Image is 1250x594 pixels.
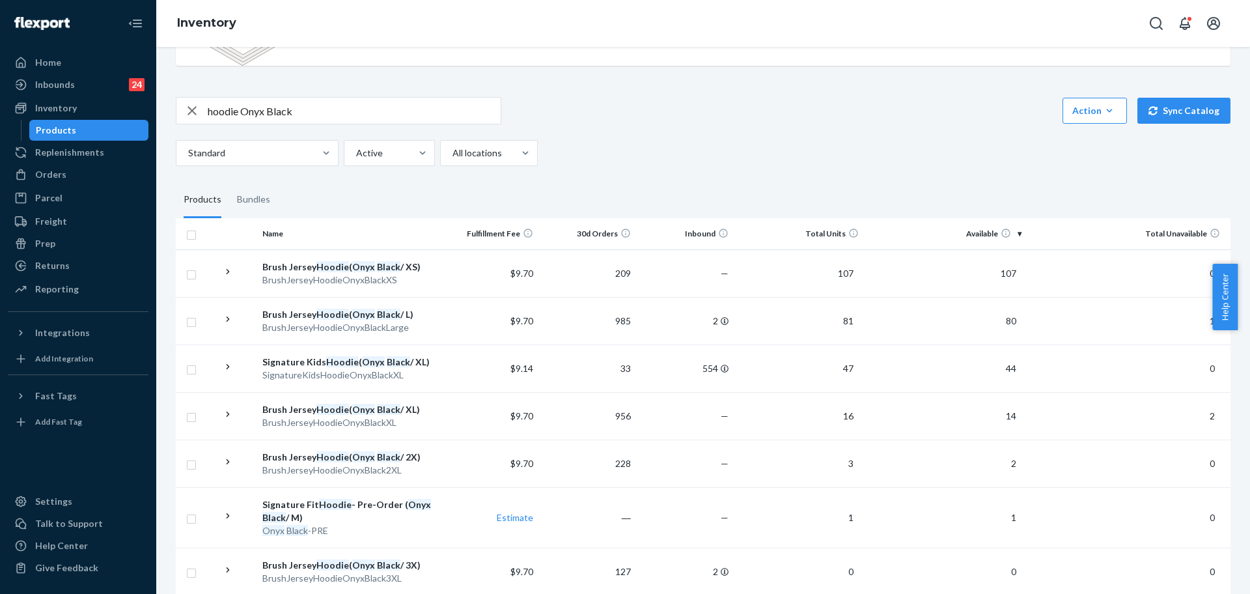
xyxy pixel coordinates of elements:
[1006,566,1021,577] span: 0
[262,274,435,287] div: BrushJerseyHoodieOnyxBlackXS
[8,211,148,232] a: Freight
[734,218,864,249] th: Total Units
[262,451,435,464] div: Brush Jersey ( / 2X)
[262,524,435,537] div: -PRE
[35,326,90,339] div: Integrations
[721,268,729,279] span: —
[35,517,103,530] div: Talk to Support
[377,309,400,320] em: Black
[262,512,286,523] em: Black
[538,218,636,249] th: 30d Orders
[377,261,400,272] em: Black
[262,572,435,585] div: BrushJerseyHoodieOnyxBlack3XL
[286,525,308,536] em: Black
[1143,10,1169,36] button: Open Search Box
[8,513,148,534] a: Talk to Support
[29,120,149,141] a: Products
[8,279,148,300] a: Reporting
[1204,268,1220,279] span: 0
[8,558,148,578] button: Give Feedback
[208,98,501,124] input: Search inventory by name or sku
[864,218,1027,249] th: Available
[451,147,452,160] input: All locations
[377,404,400,415] em: Black
[35,56,61,69] div: Home
[995,268,1021,279] span: 107
[510,363,533,374] span: $9.14
[8,233,148,254] a: Prep
[1204,566,1220,577] span: 0
[35,102,77,115] div: Inventory
[387,356,410,367] em: Black
[8,52,148,73] a: Home
[326,356,359,367] em: Hoodie
[538,392,636,440] td: 956
[8,491,148,512] a: Settings
[1204,410,1220,421] span: 2
[1204,458,1220,469] span: 0
[510,315,533,326] span: $9.70
[237,182,270,218] div: Bundles
[833,268,859,279] span: 107
[1062,98,1127,124] button: Action
[1204,512,1220,523] span: 0
[36,124,76,137] div: Products
[262,525,285,536] em: Onyx
[262,559,435,572] div: Brush Jersey ( / 3X)
[838,363,859,374] span: 47
[636,345,734,392] td: 554
[316,559,349,571] em: Hoodie
[838,410,859,421] span: 16
[35,416,82,427] div: Add Fast Tag
[1212,264,1238,330] button: Help Center
[184,182,221,218] div: Products
[510,458,533,469] span: $9.70
[377,451,400,462] em: Black
[1204,363,1220,374] span: 0
[35,191,62,205] div: Parcel
[8,74,148,95] a: Inbounds24
[8,142,148,163] a: Replenishments
[35,215,67,228] div: Freight
[262,416,435,429] div: BrushJerseyHoodieOnyxBlackXL
[257,218,440,249] th: Name
[8,386,148,406] button: Fast Tags
[8,164,148,185] a: Orders
[538,440,636,487] td: 228
[1027,218,1230,249] th: Total Unavailable
[721,410,729,421] span: —
[35,389,77,403] div: Fast Tags
[316,309,349,320] em: Hoodie
[721,458,729,469] span: —
[8,348,148,369] a: Add Integration
[538,345,636,392] td: 33
[1006,512,1021,523] span: 1
[510,268,533,279] span: $9.70
[510,410,533,421] span: $9.70
[352,559,375,571] em: Onyx
[316,261,349,272] em: Hoodie
[721,512,729,523] span: —
[319,499,352,510] em: Hoodie
[8,98,148,119] a: Inventory
[35,539,88,552] div: Help Center
[1172,10,1198,36] button: Open notifications
[362,356,385,367] em: Onyx
[1201,10,1227,36] button: Open account menu
[1072,104,1117,117] div: Action
[8,535,148,556] a: Help Center
[8,188,148,208] a: Parcel
[8,412,148,432] a: Add Fast Tag
[316,451,349,462] em: Hoodie
[187,147,188,160] input: Standard
[8,255,148,276] a: Returns
[35,561,98,574] div: Give Feedback
[538,297,636,345] td: 985
[35,78,75,91] div: Inbounds
[262,498,435,524] div: Signature Fit - Pre-Order ( / M)
[35,283,79,296] div: Reporting
[35,237,55,250] div: Prep
[35,495,72,508] div: Settings
[352,451,375,462] em: Onyx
